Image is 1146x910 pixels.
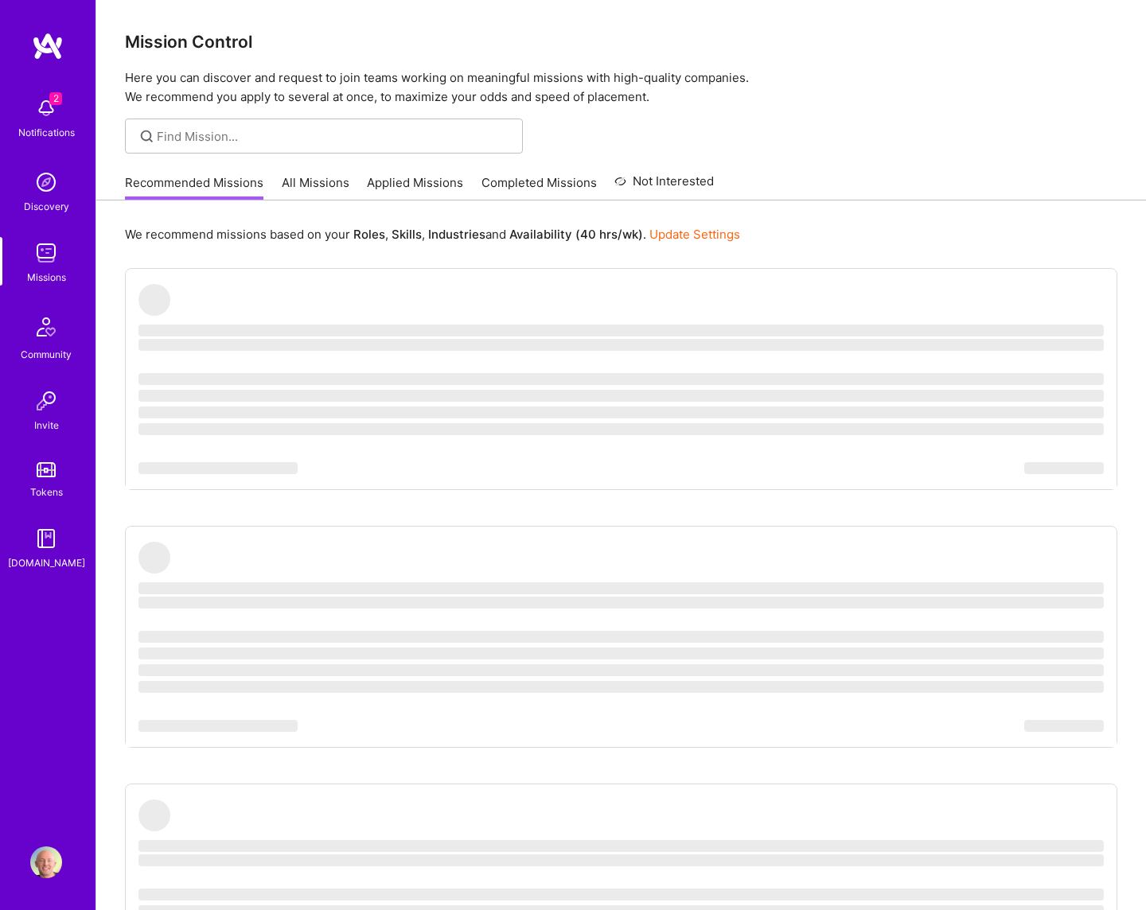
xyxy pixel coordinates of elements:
b: Availability (40 hrs/wk) [509,227,643,242]
span: 2 [49,92,62,105]
div: [DOMAIN_NAME] [8,554,85,571]
img: tokens [37,462,56,477]
p: Here you can discover and request to join teams working on meaningful missions with high-quality ... [125,68,1117,107]
a: Update Settings [649,227,740,242]
a: All Missions [282,174,349,200]
a: Not Interested [614,172,714,200]
b: Industries [428,227,485,242]
a: User Avatar [26,846,66,878]
img: discovery [30,166,62,198]
b: Roles [353,227,385,242]
div: Missions [27,269,66,286]
a: Applied Missions [367,174,463,200]
img: User Avatar [30,846,62,878]
b: Skills [392,227,422,242]
p: We recommend missions based on your , , and . [125,226,740,243]
img: logo [32,32,64,60]
img: guide book [30,523,62,554]
div: Discovery [24,198,69,215]
h3: Mission Control [125,32,1117,52]
a: Completed Missions [481,174,597,200]
div: Tokens [30,484,63,500]
img: Community [27,308,65,346]
div: Invite [34,417,59,434]
img: bell [30,92,62,124]
img: teamwork [30,237,62,269]
a: Recommended Missions [125,174,263,200]
img: Invite [30,385,62,417]
div: Community [21,346,72,363]
i: icon SearchGrey [138,127,156,146]
div: Notifications [18,124,75,141]
input: Find Mission... [157,128,511,145]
